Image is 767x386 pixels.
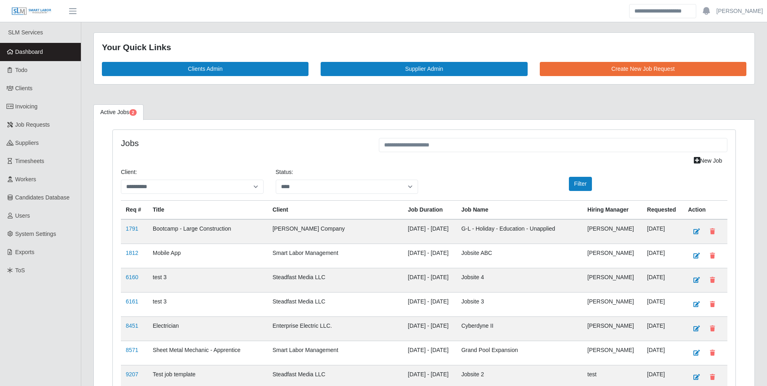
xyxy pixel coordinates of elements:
a: Create New Job Request [540,62,746,76]
td: [DATE] [642,292,683,316]
td: [DATE] [642,244,683,268]
td: [PERSON_NAME] [583,219,642,244]
td: test 3 [148,292,268,316]
a: 9207 [126,371,138,378]
label: Status: [276,168,294,176]
td: [DATE] - [DATE] [403,341,456,365]
a: 8451 [126,322,138,329]
a: 1791 [126,225,138,232]
td: G-L - Holiday - Education - Unapplied [456,219,583,244]
td: [PERSON_NAME] [583,316,642,341]
td: [DATE] [642,268,683,292]
td: [DATE] - [DATE] [403,219,456,244]
span: Suppliers [15,140,39,146]
td: test 3 [148,268,268,292]
span: Candidates Database [15,194,70,201]
a: Supplier Admin [321,62,527,76]
span: Invoicing [15,103,38,110]
td: [PERSON_NAME] [583,341,642,365]
td: Smart Labor Management [268,244,403,268]
td: [DATE] - [DATE] [403,292,456,316]
span: Timesheets [15,158,44,164]
span: Clients [15,85,33,91]
h4: Jobs [121,138,367,148]
label: Client: [121,168,137,176]
span: Pending Jobs [129,109,137,116]
span: Users [15,212,30,219]
span: ToS [15,267,25,274]
td: Mobile App [148,244,268,268]
a: 1812 [126,250,138,256]
td: [DATE] [642,341,683,365]
th: Job Name [456,200,583,219]
span: Job Requests [15,121,50,128]
th: Requested [642,200,683,219]
a: 6160 [126,274,138,280]
td: Smart Labor Management [268,341,403,365]
button: Filter [569,177,592,191]
th: Hiring Manager [583,200,642,219]
td: [PERSON_NAME] Company [268,219,403,244]
th: Client [268,200,403,219]
th: Job Duration [403,200,456,219]
td: [DATE] [642,219,683,244]
td: [DATE] - [DATE] [403,268,456,292]
span: SLM Services [8,29,43,36]
span: Todo [15,67,27,73]
td: Jobsite ABC [456,244,583,268]
a: New Job [689,154,727,168]
td: Enterprise Electric LLC. [268,316,403,341]
td: [PERSON_NAME] [583,244,642,268]
a: Active Jobs [93,104,144,120]
span: Dashboard [15,49,43,55]
td: Electrician [148,316,268,341]
a: [PERSON_NAME] [716,7,763,15]
td: Steadfast Media LLC [268,292,403,316]
a: 6161 [126,298,138,305]
td: [DATE] - [DATE] [403,244,456,268]
span: Workers [15,176,36,182]
input: Search [629,4,696,18]
span: System Settings [15,231,56,237]
img: SLM Logo [11,7,52,16]
a: 8571 [126,347,138,353]
td: [DATE] [642,316,683,341]
td: Sheet Metal Mechanic - Apprentice [148,341,268,365]
div: Your Quick Links [102,41,746,54]
td: Bootcamp - Large Construction [148,219,268,244]
td: Jobsite 4 [456,268,583,292]
td: [PERSON_NAME] [583,292,642,316]
td: [PERSON_NAME] [583,268,642,292]
td: Cyberdyne II [456,316,583,341]
a: Clients Admin [102,62,308,76]
th: Req # [121,200,148,219]
th: Action [683,200,727,219]
th: Title [148,200,268,219]
td: Jobsite 3 [456,292,583,316]
td: Grand Pool Expansion [456,341,583,365]
td: [DATE] - [DATE] [403,316,456,341]
td: Steadfast Media LLC [268,268,403,292]
span: Exports [15,249,34,255]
